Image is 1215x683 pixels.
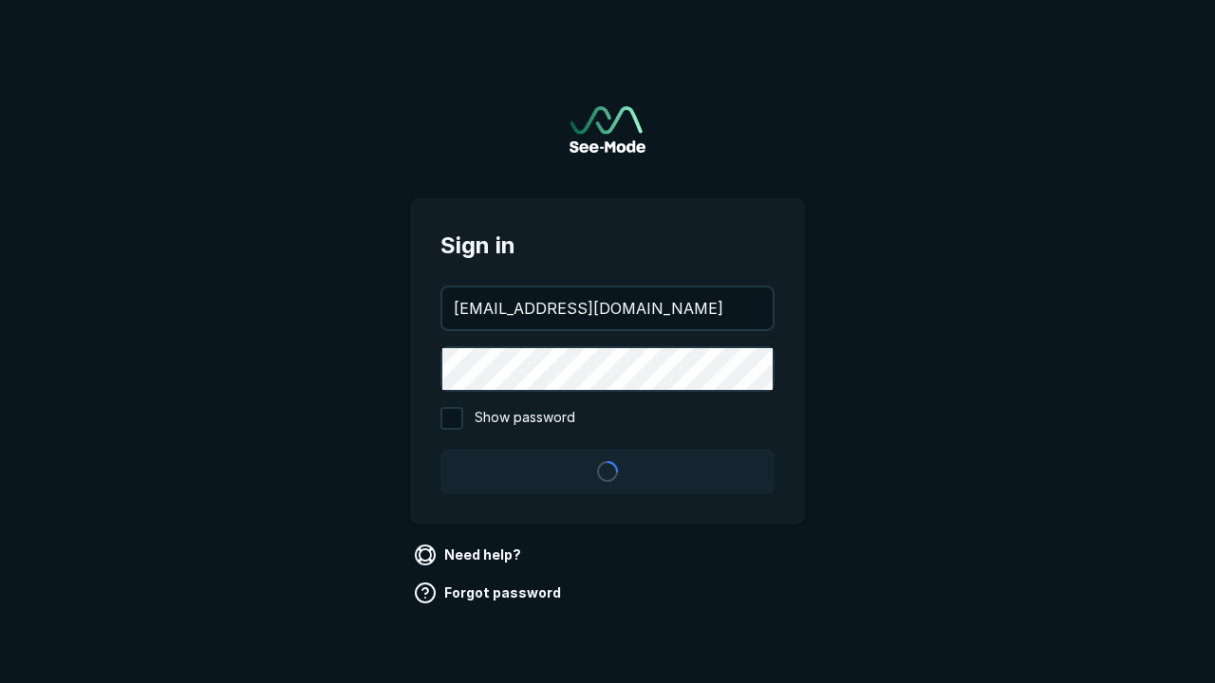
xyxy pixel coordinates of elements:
span: Sign in [440,229,775,263]
span: Show password [475,407,575,430]
a: Go to sign in [570,106,645,153]
img: See-Mode Logo [570,106,645,153]
a: Need help? [410,540,529,570]
input: your@email.com [442,287,773,329]
a: Forgot password [410,578,569,608]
